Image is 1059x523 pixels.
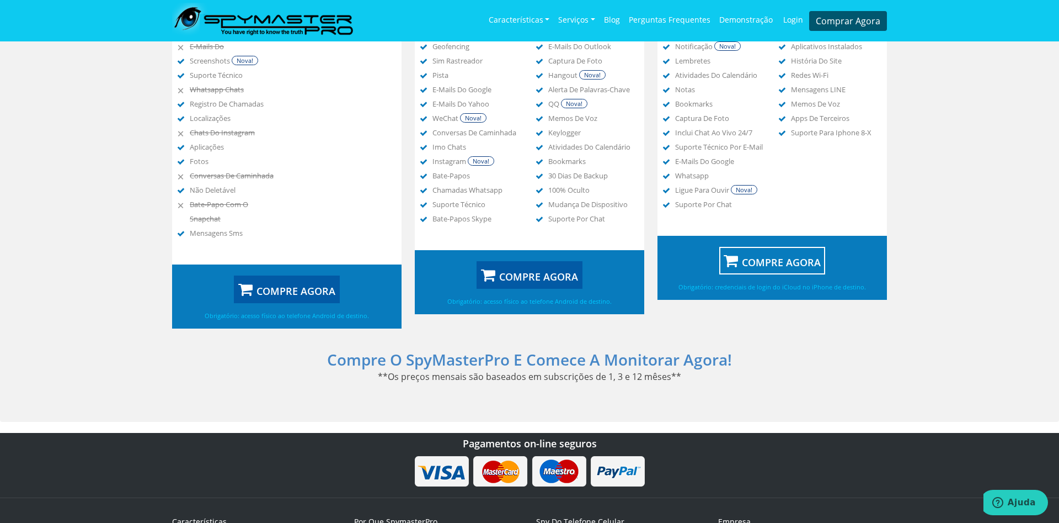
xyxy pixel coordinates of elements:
li: chamadas whatsapp [432,183,522,197]
li: Bookmarks [548,154,638,168]
li: chats do Instagram [190,125,279,140]
button: COMPRE AGORA [234,276,340,303]
li: Keylogger [548,125,638,140]
li: fotos [190,154,279,168]
li: Notas [675,82,764,97]
li: suporte técnico [432,197,522,212]
li: Lembretes [675,54,764,68]
a: Demonstração [715,4,777,36]
li: ligue para ouvir [675,183,764,197]
a: Perguntas frequentes [624,4,715,36]
li: inclui chat ao vivo 24/7 [675,125,764,140]
li: mudança de dispositivo [548,197,638,212]
li: WeChat [432,111,522,125]
a: Serviços [554,4,600,38]
button: COMPRE AGORA [477,261,582,289]
li: e-mails do google [675,154,764,168]
p: Obrigatório: acesso físico ao telefone Android de destino. [172,309,402,323]
li: bate-papo com o snapchat [190,197,279,226]
li: whatsapp chats [190,82,279,97]
li: Atividades do calendário [675,68,764,82]
li: Apps de terceiros [791,111,880,125]
li: captura de foto [675,111,764,125]
iframe: Abre um widget para que você possa conversar por chat com um de nossos agentes [983,490,1048,517]
li: captura de foto [548,54,638,68]
li: screenshots [190,54,279,68]
li: conversas de caminhada [432,125,522,140]
p: Obrigatório: acesso físico ao telefone Android de destino. [415,294,644,309]
li: e-mails do Yahoo [432,97,522,111]
li: registro de chamadas [190,97,279,111]
li: Whatsapp [675,168,764,183]
li: e-mails do [190,39,279,54]
button: COMPRE AGORA [719,247,825,274]
h2: Compre o SpyMasterPro e comece a monitorar agora! [172,351,887,369]
li: Localizações [190,111,279,125]
li: suporte para iphone 8-x [791,125,880,140]
img: SpymasterPro [172,3,353,39]
li: Pista [432,68,522,82]
li: suporte técnico [190,68,279,82]
li: Atividades do calendário [548,140,638,154]
li: Memos de voz [791,97,880,111]
li: imo chats [432,140,522,154]
li: bate-papos skype [432,212,522,226]
li: Mensagens LINE [791,82,880,97]
li: QQ [548,97,638,111]
p: **Os preços mensais são baseados em subscrições de 1, 3 e 12 mêses** [172,369,887,384]
li: bate-papos [432,168,522,183]
li: Hangout [548,68,638,82]
li: aplicativos instalados [791,39,880,54]
li: conversas de caminhada [190,168,279,183]
li: notificação [675,39,764,54]
li: 30 dias de backup [548,168,638,183]
li: Geofencing [432,39,522,54]
li: Bookmarks [675,97,764,111]
img: payment_icon.png [415,456,645,487]
li: e-mails do google [432,82,522,97]
li: 100% oculto [548,183,638,197]
li: Sim Rastreador [432,54,522,68]
li: e-mails do outlook [548,39,638,54]
a: Comprar Agora [809,11,887,31]
li: mensagens sms [190,226,279,240]
li: suporte por chat [548,212,638,226]
a: Características [484,4,554,38]
li: redes wi-fi [791,68,880,82]
a: Blog [600,4,624,36]
li: não deletável [190,183,279,197]
li: história do site [791,54,880,68]
li: Alerta de palavras-chave [548,82,638,97]
li: suporte por chat [675,197,764,212]
a: Login [777,4,809,36]
li: instagram [432,154,522,168]
li: suporte técnico por e-mail [675,140,764,154]
li: Memos de voz [548,111,638,125]
p: Obrigatório: credenciais de login do iCloud no iPhone de destino. [657,280,887,294]
li: aplicações [190,140,279,154]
